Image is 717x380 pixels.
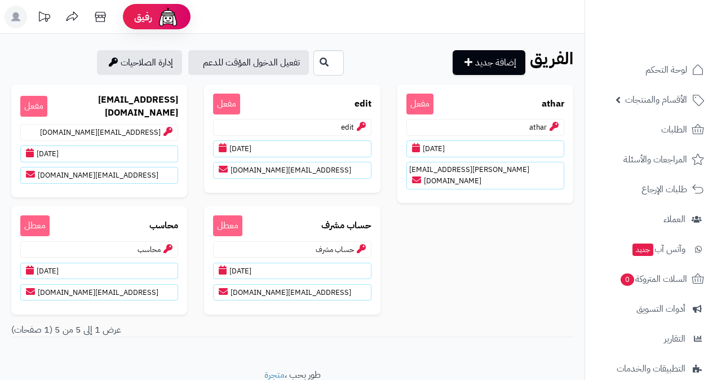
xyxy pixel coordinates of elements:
span: السلات المتروكة [619,271,687,287]
span: المراجعات والأسئلة [623,152,687,167]
span: جديد [632,244,653,256]
a: المراجعات والأسئلة [592,146,710,173]
p: [DATE] [20,263,178,280]
span: مفعل [20,96,47,117]
span: التقارير [664,331,685,347]
p: [DATE] [213,140,371,157]
span: لوحة التحكم [645,62,687,78]
p: حساب مشرف [213,241,371,258]
a: الطلبات [592,116,710,143]
a: إدارة الصلاحيات [97,50,182,75]
a: وآتس آبجديد [592,236,710,263]
span: مفعل [406,94,433,114]
span: الطلبات [661,122,687,138]
p: edit [213,119,371,136]
p: [PERSON_NAME][EMAIL_ADDRESS][DOMAIN_NAME] [406,162,564,189]
span: وآتس آب [631,241,685,257]
b: athar [542,98,564,111]
span: طلبات الإرجاع [641,182,687,197]
div: عرض 1 إلى 5 من 5 (1 صفحات) [3,324,293,337]
span: معطل [20,215,50,236]
a: لوحة التحكم [592,56,710,83]
a: حساب مشرف معطلحساب مشرف[DATE][EMAIL_ADDRESS][DOMAIN_NAME] [204,206,380,315]
a: edit مفعلedit[DATE][EMAIL_ADDRESS][DOMAIN_NAME] [204,85,380,193]
p: [DATE] [213,263,371,280]
span: أدوات التسويق [636,301,685,317]
a: تفعيل الدخول المؤقت للدعم [188,50,309,75]
span: التطبيقات والخدمات [617,361,685,377]
span: معطل [213,215,242,236]
span: مفعل [213,94,240,114]
span: 0 [621,273,634,286]
p: [EMAIL_ADDRESS][DOMAIN_NAME] [20,167,178,184]
a: أدوات التسويق [592,295,710,322]
a: athar مفعلathar[DATE][PERSON_NAME][EMAIL_ADDRESS][DOMAIN_NAME] [397,85,573,203]
a: تحديثات المنصة [30,6,58,31]
a: طلبات الإرجاع [592,176,710,203]
b: edit [355,98,371,111]
b: [EMAIL_ADDRESS][DOMAIN_NAME] [47,94,178,120]
a: إضافة جديد [453,50,525,75]
p: [EMAIL_ADDRESS][DOMAIN_NAME] [213,284,371,301]
a: [EMAIL_ADDRESS][DOMAIN_NAME] مفعل[EMAIL_ADDRESS][DOMAIN_NAME][DATE][EMAIL_ADDRESS][DOMAIN_NAME] [11,85,187,197]
a: التقارير [592,325,710,352]
p: athar [406,119,564,136]
b: حساب مشرف [321,219,371,232]
p: [EMAIL_ADDRESS][DOMAIN_NAME] [213,162,371,179]
p: [EMAIL_ADDRESS][DOMAIN_NAME] [20,284,178,301]
span: الأقسام والمنتجات [625,92,687,108]
p: [DATE] [406,140,564,157]
a: محاسب معطلمحاسب[DATE][EMAIL_ADDRESS][DOMAIN_NAME] [11,206,187,315]
p: [DATE] [20,145,178,162]
b: محاسب [149,219,178,232]
span: العملاء [663,211,685,227]
a: السلات المتروكة0 [592,266,710,293]
img: ai-face.png [157,6,179,28]
p: [EMAIL_ADDRESS][DOMAIN_NAME] [20,124,178,141]
span: رفيق [134,10,152,24]
p: محاسب [20,241,178,258]
b: الفريق [530,46,573,71]
a: العملاء [592,206,710,233]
